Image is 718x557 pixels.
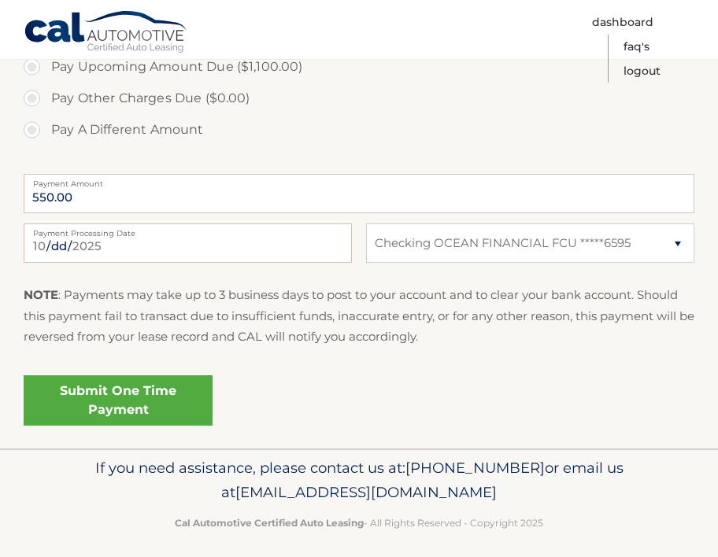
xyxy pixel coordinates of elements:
[405,459,545,477] span: [PHONE_NUMBER]
[624,35,650,59] a: FAQ's
[624,59,661,83] a: Logout
[24,10,189,56] a: Cal Automotive
[24,114,694,146] label: Pay A Different Amount
[24,223,352,263] input: Payment Date
[24,456,694,506] p: If you need assistance, please contact us at: or email us at
[24,174,694,213] input: Payment Amount
[24,375,213,426] a: Submit One Time Payment
[24,83,694,114] label: Pay Other Charges Due ($0.00)
[24,174,694,186] label: Payment Amount
[24,285,694,347] p: : Payments may take up to 3 business days to post to your account and to clear your bank account....
[592,10,653,35] a: Dashboard
[235,483,497,501] span: [EMAIL_ADDRESS][DOMAIN_NAME]
[24,51,694,83] label: Pay Upcoming Amount Due ($1,100.00)
[24,223,352,236] label: Payment Processing Date
[175,517,364,529] strong: Cal Automotive Certified Auto Leasing
[24,287,58,302] strong: NOTE
[24,515,694,531] p: - All Rights Reserved - Copyright 2025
